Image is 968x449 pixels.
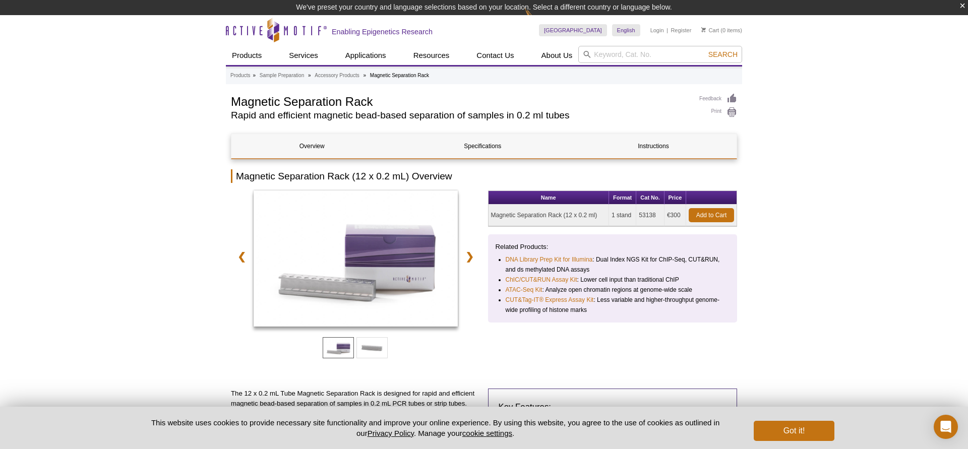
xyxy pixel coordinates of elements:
[701,24,742,36] li: (0 items)
[489,191,609,205] th: Name
[332,27,433,36] h2: Enabling Epigenetics Research
[671,27,691,34] a: Register
[231,134,392,158] a: Overview
[462,429,512,437] button: cookie settings
[308,73,311,78] li: »
[339,46,392,65] a: Applications
[636,191,664,205] th: Cat No.
[708,50,738,58] span: Search
[667,24,668,36] li: |
[609,205,636,226] td: 1 stand
[699,107,737,118] a: Print
[253,73,256,78] li: »
[370,73,429,78] li: Magnetic Separation Rack
[539,24,607,36] a: [GEOGRAPHIC_DATA]
[664,191,686,205] th: Price
[525,8,552,31] img: Change Here
[506,285,542,295] a: ATAC-Seq Kit
[699,93,737,104] a: Feedback
[368,429,414,437] a: Privacy Policy
[664,205,686,226] td: €300
[506,285,721,295] li: : Analyze open chromatin regions at genome-wide scale
[573,134,734,158] a: Instructions
[496,242,730,252] p: Related Products:
[689,208,734,222] a: Add to Cart
[499,401,727,413] h3: Key Features:
[578,46,742,63] input: Keyword, Cat. No.
[459,245,480,268] a: ❯
[535,46,579,65] a: About Us
[231,245,253,268] a: ❮
[705,50,741,59] button: Search
[609,191,636,205] th: Format
[701,27,706,32] img: Your Cart
[650,27,664,34] a: Login
[612,24,640,36] a: English
[226,46,268,65] a: Products
[231,389,480,429] p: The 12 x 0.2 mL Tube Magnetic Separation Rack is designed for rapid and efficient magnetic bead-b...
[506,275,577,285] a: ChIC/CUT&RUN Assay Kit
[402,134,563,158] a: Specifications
[231,169,737,183] h2: Magnetic Separation Rack (12 x 0.2 mL) Overview
[231,93,689,108] h1: Magnetic Separation Rack
[506,295,721,315] li: : Less variable and higher-throughput genome-wide profiling of histone marks
[363,73,366,78] li: »
[489,205,609,226] td: Magnetic Separation Rack (12 x 0.2 ml)
[934,415,958,439] div: Open Intercom Messenger
[506,254,593,265] a: DNA Library Prep Kit for Illumina
[260,71,304,80] a: Sample Preparation
[134,417,737,438] p: This website uses cookies to provide necessary site functionality and improve your online experie...
[283,46,324,65] a: Services
[506,254,721,275] li: : Dual Index NGS Kit for ChIP-Seq, CUT&RUN, and ds methylated DNA assays
[254,190,458,327] img: Magnetic Rack
[231,111,689,120] h2: Rapid and efficient magnetic bead-based separation of samples in 0.2 ml tubes
[506,295,594,305] a: CUT&Tag-IT® Express Assay Kit
[754,421,834,441] button: Got it!
[506,275,721,285] li: : Lower cell input than traditional ChIP
[407,46,456,65] a: Resources
[254,190,458,330] a: Magnetic Rack
[230,71,250,80] a: Products
[701,27,719,34] a: Cart
[470,46,520,65] a: Contact Us
[636,205,664,226] td: 53138
[315,71,359,80] a: Accessory Products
